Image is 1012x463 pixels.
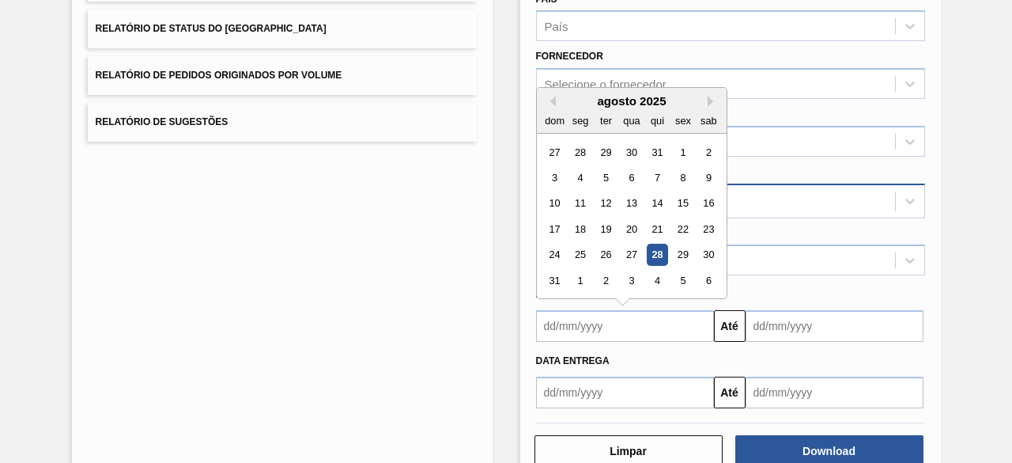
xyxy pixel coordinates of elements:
div: Choose quinta-feira, 4 de setembro de 2025 [646,270,667,291]
div: seg [569,110,591,131]
div: Choose quarta-feira, 30 de julho de 2025 [621,142,642,163]
div: Choose terça-feira, 5 de agosto de 2025 [595,167,616,188]
div: sab [697,110,719,131]
div: Choose segunda-feira, 28 de julho de 2025 [569,142,591,163]
div: Choose quarta-feira, 20 de agosto de 2025 [621,218,642,240]
div: Choose terça-feira, 26 de agosto de 2025 [595,245,616,266]
div: Choose domingo, 31 de agosto de 2025 [544,270,565,291]
button: Relatório de Pedidos Originados por Volume [88,56,477,95]
button: Até [714,377,746,408]
div: Choose sábado, 6 de setembro de 2025 [697,270,719,291]
label: Fornecedor [536,51,603,62]
div: Choose sexta-feira, 1 de agosto de 2025 [672,142,693,163]
button: Relatório de Sugestões [88,103,477,142]
input: dd/mm/yyyy [536,377,714,408]
div: Choose terça-feira, 19 de agosto de 2025 [595,218,616,240]
div: Choose sexta-feira, 8 de agosto de 2025 [672,167,693,188]
div: Choose quinta-feira, 7 de agosto de 2025 [646,167,667,188]
div: Choose quinta-feira, 28 de agosto de 2025 [646,245,667,266]
div: Choose quarta-feira, 3 de setembro de 2025 [621,270,642,291]
div: Choose sábado, 23 de agosto de 2025 [697,218,719,240]
div: Choose domingo, 24 de agosto de 2025 [544,245,565,266]
div: Choose segunda-feira, 1 de setembro de 2025 [569,270,591,291]
div: qui [646,110,667,131]
div: Choose sexta-feira, 29 de agosto de 2025 [672,245,693,266]
span: Relatório de Status do [GEOGRAPHIC_DATA] [96,23,327,34]
div: Choose segunda-feira, 11 de agosto de 2025 [569,193,591,214]
div: Choose domingo, 17 de agosto de 2025 [544,218,565,240]
div: Choose terça-feira, 29 de julho de 2025 [595,142,616,163]
div: Choose domingo, 3 de agosto de 2025 [544,167,565,188]
span: Data entrega [536,355,610,366]
input: dd/mm/yyyy [746,310,923,342]
div: Choose terça-feira, 12 de agosto de 2025 [595,193,616,214]
div: dom [544,110,565,131]
div: agosto 2025 [537,94,727,108]
div: Choose quinta-feira, 31 de julho de 2025 [646,142,667,163]
div: Selecione o fornecedor [545,78,666,91]
div: Choose segunda-feira, 18 de agosto de 2025 [569,218,591,240]
div: Choose segunda-feira, 4 de agosto de 2025 [569,167,591,188]
div: Choose sábado, 16 de agosto de 2025 [697,193,719,214]
div: Choose quinta-feira, 21 de agosto de 2025 [646,218,667,240]
div: Choose quinta-feira, 14 de agosto de 2025 [646,193,667,214]
span: Relatório de Pedidos Originados por Volume [96,70,342,81]
div: Choose domingo, 27 de julho de 2025 [544,142,565,163]
button: Relatório de Status do [GEOGRAPHIC_DATA] [88,9,477,48]
div: País [545,20,568,33]
div: Choose quarta-feira, 27 de agosto de 2025 [621,245,642,266]
div: Choose segunda-feira, 25 de agosto de 2025 [569,245,591,266]
input: dd/mm/yyyy [536,310,714,342]
div: Choose sábado, 2 de agosto de 2025 [697,142,719,163]
div: Choose sexta-feira, 15 de agosto de 2025 [672,193,693,214]
button: Previous Month [545,96,556,107]
div: Choose domingo, 10 de agosto de 2025 [544,193,565,214]
input: dd/mm/yyyy [746,377,923,408]
div: Choose sábado, 9 de agosto de 2025 [697,167,719,188]
div: Choose sábado, 30 de agosto de 2025 [697,245,719,266]
button: Até [714,310,746,342]
div: Choose quarta-feira, 13 de agosto de 2025 [621,193,642,214]
div: Choose terça-feira, 2 de setembro de 2025 [595,270,616,291]
div: month 2025-08 [542,139,721,294]
div: ter [595,110,616,131]
div: Choose sexta-feira, 22 de agosto de 2025 [672,218,693,240]
button: Next Month [708,96,719,107]
div: Choose sexta-feira, 5 de setembro de 2025 [672,270,693,291]
div: Choose quarta-feira, 6 de agosto de 2025 [621,167,642,188]
span: Relatório de Sugestões [96,116,228,127]
div: qua [621,110,642,131]
div: sex [672,110,693,131]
